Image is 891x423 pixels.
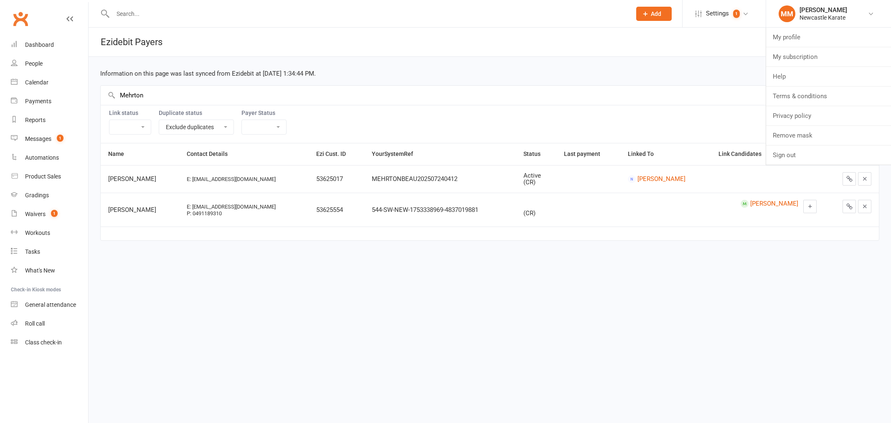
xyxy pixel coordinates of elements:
th: Linked To [620,143,711,165]
div: People [25,60,43,67]
a: Reports [11,111,88,130]
a: My profile [766,28,891,47]
a: People [11,54,88,73]
div: Gradings [25,192,49,199]
a: Privacy policy [766,106,891,125]
th: Contact Details [179,143,309,165]
small: E: [EMAIL_ADDRESS][DOMAIN_NAME] [187,176,276,182]
label: Link status [109,110,151,116]
span: Information on this page was last synced from Ezidebit at [DATE] 1:34:44 PM. [100,70,316,77]
small: P: 0491189310 [187,210,222,217]
div: MM [779,5,795,22]
th: Last payment [556,143,620,165]
a: Dashboard [11,36,88,54]
a: Roll call [11,314,88,333]
span: Settings [706,4,729,23]
a: Terms & conditions [766,87,891,106]
a: Payments [11,92,88,111]
a: Clubworx [10,8,31,29]
div: Payments [25,98,51,104]
a: Gradings [11,186,88,205]
span: Add [651,10,661,17]
a: My subscription [766,47,891,66]
td: 544-SW-NEW-1753338969-4837019881 [364,193,515,227]
h1: Ezidebit Payers [89,28,162,56]
button: Link to Contact [843,200,856,213]
span: 1 [51,210,58,217]
button: Mark as duplicate [858,200,871,213]
a: [PERSON_NAME] [750,200,798,207]
span: 1 [57,135,63,142]
div: Messages [25,135,51,142]
th: Link Candidates [711,143,824,165]
td: [PERSON_NAME] [101,193,179,227]
th: Ezi Cust. ID [309,143,364,165]
div: Product Sales [25,173,61,180]
a: Class kiosk mode [11,333,88,352]
td: MEHRTONBEAU202507240412 [364,165,515,193]
div: Roll call [25,320,45,327]
div: Tasks [25,248,40,255]
a: Automations [11,148,88,167]
button: Link to Contact [803,200,817,213]
input: Search by name [101,86,838,105]
div: Calendar [25,79,48,86]
a: Sign out [766,145,891,165]
label: Payer Status [241,110,287,116]
button: Link to Contact [843,172,856,186]
input: Search... [110,8,625,20]
td: (CR) [516,193,556,227]
th: Status [516,143,556,165]
a: General attendance kiosk mode [11,296,88,314]
td: Active (CR) [516,165,556,193]
th: YourSystemRef [364,143,515,165]
a: Tasks [11,242,88,261]
a: What's New [11,261,88,280]
button: Mark as duplicate [858,172,871,186]
a: Help [766,67,891,86]
div: [PERSON_NAME] [800,6,847,14]
div: Class check-in [25,339,62,346]
a: Waivers 1 [11,205,88,224]
a: Messages 1 [11,130,88,148]
button: Add [636,7,672,21]
div: Waivers [25,211,46,217]
label: Duplicate status [159,110,234,116]
div: Workouts [25,229,50,236]
div: Reports [25,117,46,123]
div: Newcastle Karate [800,14,847,21]
td: 53625017 [309,165,364,193]
td: [PERSON_NAME] [101,165,179,193]
div: General attendance [25,301,76,308]
div: Automations [25,154,59,161]
a: [PERSON_NAME] [637,175,685,183]
a: Calendar [11,73,88,92]
div: Dashboard [25,41,54,48]
a: Remove mask [766,126,891,145]
a: Workouts [11,224,88,242]
td: 53625554 [309,193,364,227]
small: E: [EMAIL_ADDRESS][DOMAIN_NAME] [187,204,276,210]
div: What's New [25,267,55,274]
span: 1 [733,10,740,18]
a: Product Sales [11,167,88,186]
th: Name [101,143,179,165]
